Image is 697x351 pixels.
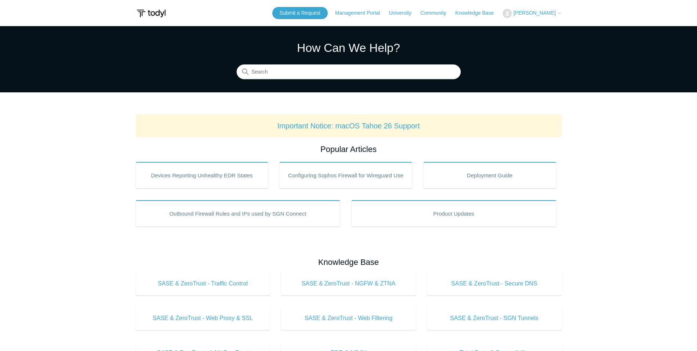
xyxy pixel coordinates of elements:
h2: Knowledge Base [136,256,562,268]
button: [PERSON_NAME] [503,9,561,18]
a: SASE & ZeroTrust - Traffic Control [136,272,270,295]
a: Management Portal [335,9,387,17]
a: University [389,9,418,17]
span: SASE & ZeroTrust - Traffic Control [147,279,259,288]
a: Outbound Firewall Rules and IPs used by SGN Connect [136,200,341,227]
input: Search [237,65,461,79]
span: SASE & ZeroTrust - Secure DNS [438,279,551,288]
a: Knowledge Base [455,9,501,17]
a: Product Updates [351,200,556,227]
h1: How Can We Help? [237,39,461,57]
img: Todyl Support Center Help Center home page [136,7,167,20]
a: SASE & ZeroTrust - Secure DNS [427,272,562,295]
span: SASE & ZeroTrust - Web Proxy & SSL [147,314,259,323]
span: SASE & ZeroTrust - Web Filtering [292,314,405,323]
a: Devices Reporting Unhealthy EDR States [136,162,269,188]
a: SASE & ZeroTrust - Web Proxy & SSL [136,306,270,330]
a: Community [420,9,454,17]
a: Submit a Request [272,7,328,19]
span: SASE & ZeroTrust - SGN Tunnels [438,314,551,323]
a: Deployment Guide [423,162,556,188]
a: Important Notice: macOS Tahoe 26 Support [277,122,420,130]
span: SASE & ZeroTrust - NGFW & ZTNA [292,279,405,288]
a: Configuring Sophos Firewall for Wireguard Use [279,162,412,188]
a: SASE & ZeroTrust - NGFW & ZTNA [281,272,416,295]
span: [PERSON_NAME] [513,10,556,16]
h2: Popular Articles [136,143,562,155]
a: SASE & ZeroTrust - SGN Tunnels [427,306,562,330]
a: SASE & ZeroTrust - Web Filtering [281,306,416,330]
